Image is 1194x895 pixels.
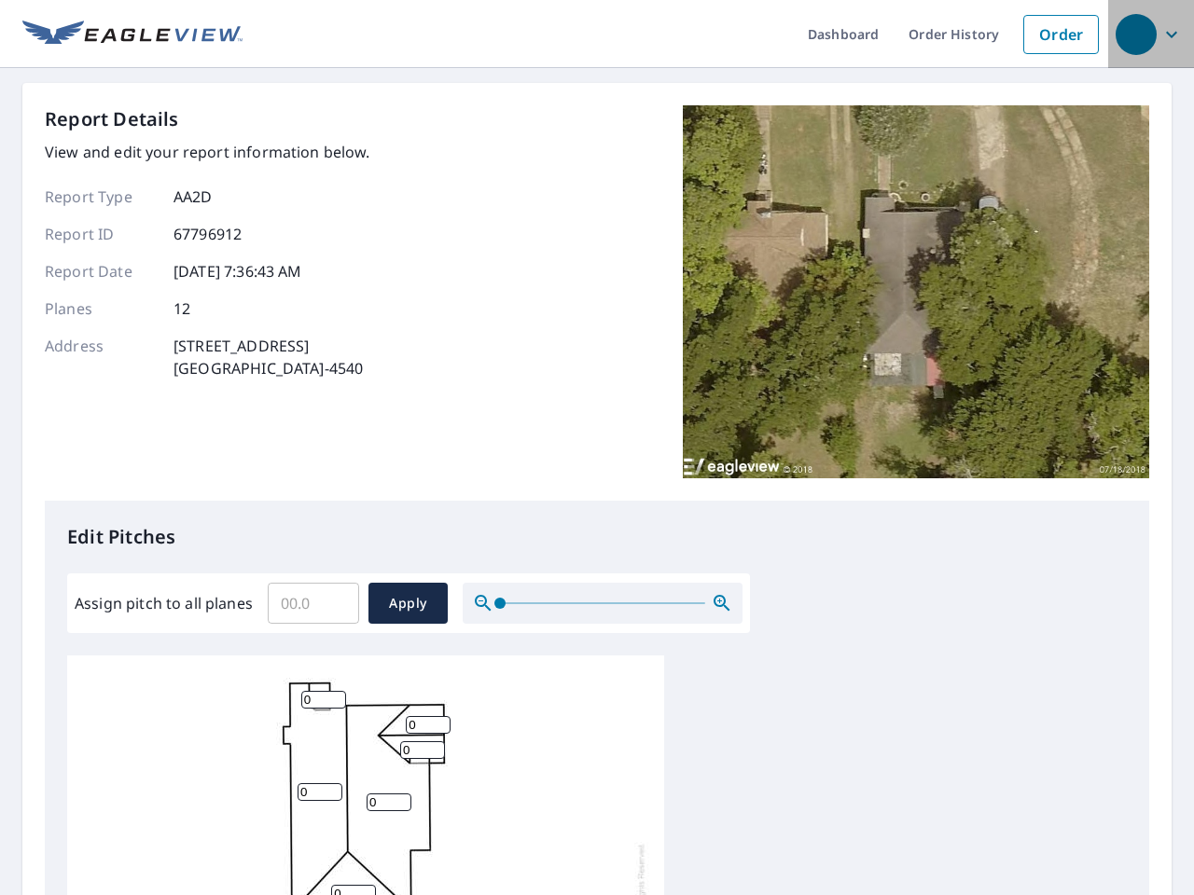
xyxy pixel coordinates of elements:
p: Report Details [45,105,179,133]
p: [STREET_ADDRESS] [GEOGRAPHIC_DATA]-4540 [174,335,363,379]
p: View and edit your report information below. [45,141,370,163]
img: EV Logo [22,21,243,48]
p: Planes [45,297,157,320]
img: Top image [683,105,1149,478]
p: AA2D [174,186,213,208]
p: Edit Pitches [67,523,1127,551]
button: Apply [368,583,448,624]
p: 67796912 [174,223,242,245]
p: Report Date [45,260,157,282]
p: 12 [174,297,190,320]
p: [DATE] 7:36:43 AM [174,260,302,282]
p: Report Type [45,186,157,208]
input: 00.0 [268,577,359,629]
p: Address [45,335,157,379]
a: Order [1023,15,1099,54]
label: Assign pitch to all planes [75,592,253,614]
p: Report ID [45,223,157,245]
span: Apply [383,592,433,615]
